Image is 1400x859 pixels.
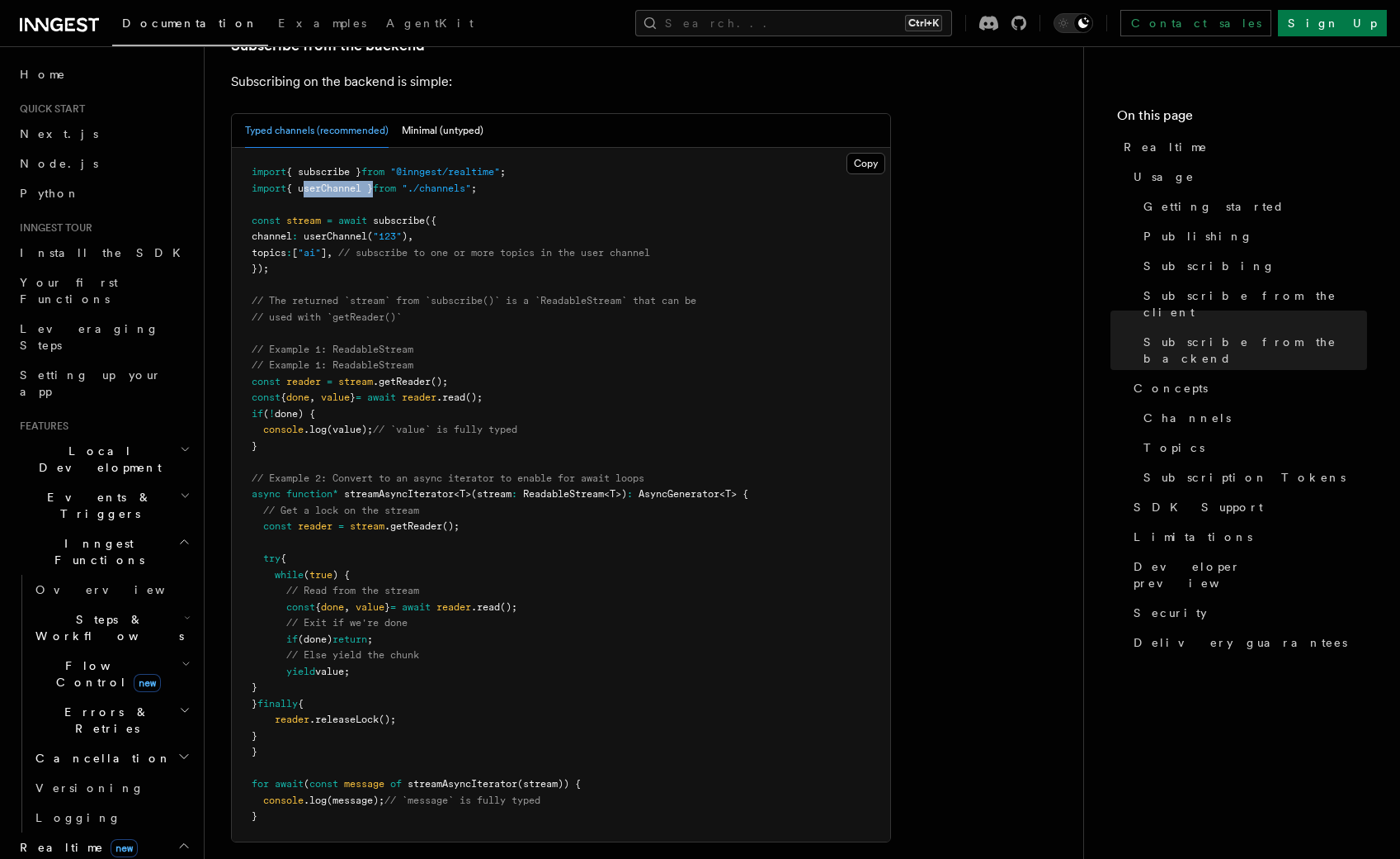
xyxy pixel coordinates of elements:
span: .read [471,601,500,613]
span: Realtime [1124,139,1208,155]
span: value [356,601,384,613]
span: .getReader [384,520,442,532]
span: from [361,166,384,178]
span: Examples [278,17,366,30]
span: await [402,601,431,613]
a: Node.js [13,149,194,178]
span: // Example 1: ReadableStream [252,359,413,371]
span: (); [465,392,483,403]
span: SDK Support [1134,499,1263,515]
a: Documentation [112,5,268,46]
span: Topics [1143,439,1204,456]
span: for [252,778,269,790]
span: T [460,488,465,500]
span: topics [252,247,286,259]
button: Typed channels (recommended) [245,114,389,148]
span: done [286,392,309,403]
a: Subscribing [1137,251,1367,281]
span: value [321,392,350,403]
span: "./channels" [402,183,471,194]
span: Setting up your app [20,368,162,398]
span: { [315,601,321,613]
span: ] [321,247,327,259]
a: Developer preview [1127,552,1367,598]
span: Steps & Workflows [29,611,184,644]
span: reader [402,392,436,403]
span: const [263,520,292,532]
a: Security [1127,598,1367,628]
a: Versioning [29,773,194,803]
span: // The returned `stream` from `subscribe()` is a `ReadableStream` that can be [252,295,696,306]
span: subscribe [373,215,425,226]
span: import [252,183,286,194]
span: >(stream [465,488,511,500]
button: Events & Triggers [13,482,194,529]
span: { [280,392,286,403]
span: .log [304,424,327,435]
span: reader [298,520,332,532]
span: Delivery guarantees [1134,634,1347,651]
span: < [719,488,725,500]
span: { [280,553,286,564]
button: Flow Controlnew [29,651,194,697]
span: // subscribe to one or more topics in the user channel [338,247,650,259]
a: Subscribe from the client [1137,281,1367,327]
span: new [134,674,161,692]
span: // Example 1: ReadableStream [252,344,413,355]
span: } [252,810,257,822]
span: Python [20,187,80,200]
span: .read [436,392,465,403]
span: const [252,376,280,387]
span: ) [402,230,408,242]
span: await [338,215,367,226]
span: Next.js [20,127,98,140]
span: (); [500,601,517,613]
span: // used with `getReader()` [252,311,402,323]
span: Logging [35,811,121,824]
button: Copy [846,153,885,174]
span: Errors & Retries [29,704,179,737]
span: ( [263,408,269,420]
a: Concepts [1127,373,1367,403]
a: Channels [1137,403,1367,433]
span: (message); [327,795,384,806]
span: stream [338,376,373,387]
span: } [252,440,257,452]
span: , [408,230,413,242]
span: const [252,215,280,226]
span: from [373,183,396,194]
a: Delivery guarantees [1127,628,1367,657]
span: AsyncGenerator [639,488,719,500]
span: } [350,392,356,403]
span: , [344,601,350,613]
span: < [454,488,460,500]
span: Limitations [1134,529,1252,545]
span: yield [286,666,315,677]
span: Leveraging Steps [20,322,159,352]
a: Subscription Tokens [1137,463,1367,492]
span: ; [367,634,373,645]
a: Logging [29,803,194,833]
span: : [286,247,292,259]
h4: On this page [1117,106,1367,132]
span: < [604,488,610,500]
span: , [309,392,315,403]
span: Getting started [1143,198,1285,215]
span: ( [304,569,309,581]
span: T [610,488,615,500]
a: Subscribe from the backend [1137,327,1367,373]
span: } [252,730,257,742]
span: done) { [275,408,315,420]
span: >) [615,488,627,500]
a: Overview [29,575,194,605]
span: Inngest Functions [13,535,178,568]
a: SDK Support [1127,492,1367,522]
span: Flow Control [29,657,181,691]
a: Home [13,59,194,89]
span: try [263,553,280,564]
span: { userChannel } [286,183,373,194]
span: import [252,166,286,178]
button: Search...Ctrl+K [635,10,952,36]
span: reader [286,376,321,387]
span: stream [286,215,321,226]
